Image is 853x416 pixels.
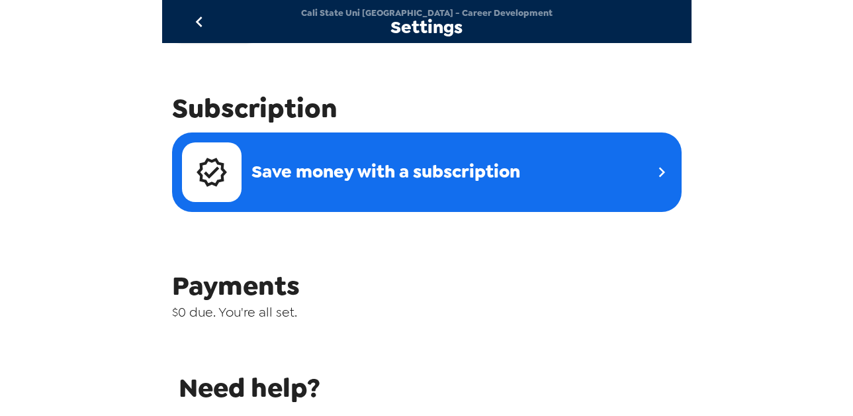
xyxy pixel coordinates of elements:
[172,268,682,303] span: Payments
[301,7,553,19] span: Cali State Uni [GEOGRAPHIC_DATA] - Career Development
[390,19,463,36] span: Settings
[172,303,682,321] span: $0 due. You're all set.
[251,160,520,184] span: Save money with a subscription
[172,132,682,212] a: Save money with a subscription
[172,91,682,126] span: Subscription
[179,370,682,405] span: Need help?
